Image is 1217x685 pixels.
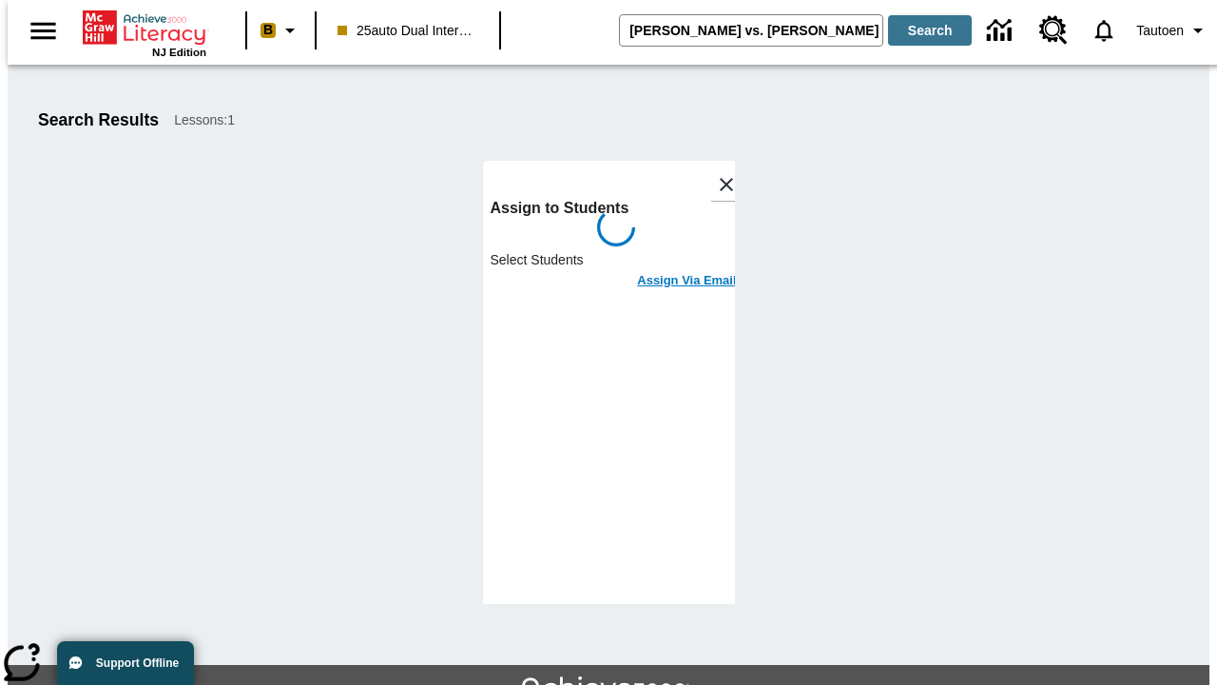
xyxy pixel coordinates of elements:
input: search field [620,15,882,46]
button: Boost Class color is peach. Change class color [253,13,309,48]
span: Support Offline [96,656,179,670]
h6: Assign to Students [491,195,743,222]
div: Home [83,7,206,58]
button: Open side menu [15,3,71,59]
p: Select Students [491,250,743,269]
h1: Search Results [38,110,159,130]
span: Lessons : 1 [174,110,235,130]
a: Home [83,9,206,47]
span: 25auto Dual International [338,21,478,41]
a: Resource Center, Will open in new tab [1028,5,1079,56]
span: Tautoen [1136,21,1184,41]
button: Search [888,15,972,46]
span: B [263,18,273,42]
a: Data Center [976,5,1028,57]
button: Support Offline [57,641,194,685]
button: Profile/Settings [1129,13,1217,48]
h6: Assign Via Email [637,270,736,292]
span: NJ Edition [152,47,206,58]
a: Notifications [1079,6,1129,55]
button: Assign Via Email [631,269,742,297]
button: Close [710,168,743,201]
div: lesson details [483,161,735,604]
